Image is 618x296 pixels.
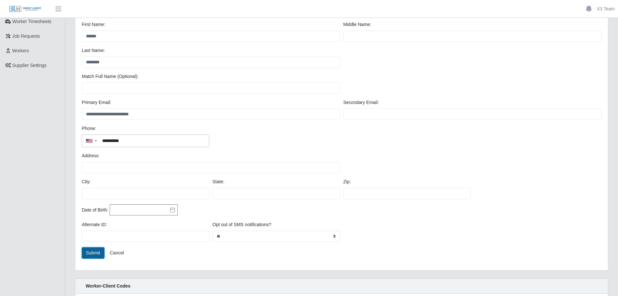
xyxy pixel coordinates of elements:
div: Country Code Selector [82,135,100,147]
button: Submit [82,247,104,259]
span: Job Requests [12,33,40,39]
span: ▼ [94,139,98,142]
label: Last Name: [82,47,105,54]
label: Zip: [343,178,351,185]
label: Match Full Name (Optional): [82,73,139,80]
label: Alternate ID: [82,221,107,228]
span: Supplier Settings [12,63,47,68]
label: Date of Birth: [82,207,108,213]
label: Primary Email: [82,99,111,106]
a: X3 Team [597,6,615,12]
a: Cancel [105,247,128,259]
label: Secondary Email: [343,99,379,106]
label: State: [212,178,224,185]
label: City: [82,178,91,185]
label: Address: [82,152,100,159]
label: Phone: [82,125,96,132]
span: Workers [12,48,29,53]
span: Worker Timesheets [12,19,51,24]
label: Middle Name: [343,21,371,28]
strong: Worker-Client Codes [86,283,130,289]
label: Opt out of SMS notifications? [212,221,271,228]
label: First Name: [82,21,105,28]
img: SLM Logo [9,6,42,13]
